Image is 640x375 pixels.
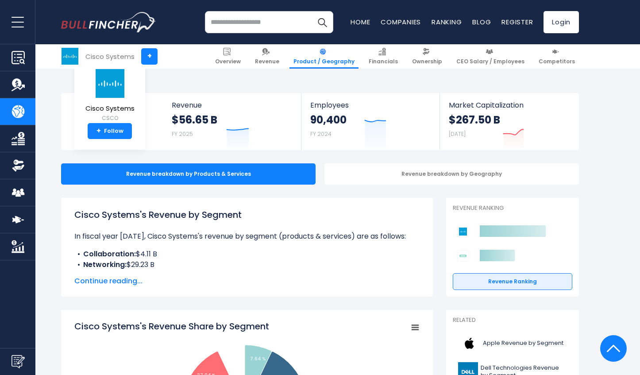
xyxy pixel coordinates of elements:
div: Revenue breakdown by Geography [324,163,579,185]
p: In fiscal year [DATE], Cisco Systems's revenue by segment (products & services) are as follows: [74,231,420,242]
span: CEO Salary / Employees [456,58,524,65]
li: $4.11 B [74,249,420,259]
img: Ownership [12,159,25,172]
p: Revenue Ranking [453,205,572,212]
a: Companies [381,17,421,27]
span: Financials [369,58,398,65]
a: CEO Salary / Employees [452,44,528,69]
a: Employees 90,400 FY 2024 [301,93,439,150]
a: Market Capitalization $267.50 B [DATE] [440,93,578,150]
span: Revenue [172,101,293,109]
a: Cisco Systems CSCO [85,68,135,124]
a: +Follow [88,123,132,139]
strong: 90,400 [310,113,347,127]
a: Home [351,17,370,27]
a: Financials [365,44,402,69]
li: $29.23 B [74,259,420,270]
a: + [141,48,158,65]
span: Competitors [539,58,575,65]
span: Product / Geography [293,58,355,65]
span: Cisco Systems [85,105,135,112]
h1: Cisco Systems's Revenue by Segment [74,208,420,221]
small: FY 2024 [310,130,332,138]
small: [DATE] [449,130,466,138]
span: Revenue [255,58,279,65]
a: Revenue [251,44,283,69]
small: FY 2025 [172,130,193,138]
img: Hewlett Packard Enterprise Company competitors logo [457,250,469,262]
span: Market Capitalization [449,101,569,109]
a: Register [501,17,533,27]
span: Continue reading... [74,276,420,286]
div: Cisco Systems [85,51,135,62]
a: Login [544,11,579,33]
a: Competitors [535,44,579,69]
span: Ownership [412,58,442,65]
a: Product / Geography [289,44,359,69]
b: Collaboration: [83,249,136,259]
div: Revenue breakdown by Products & Services [61,163,316,185]
span: Apple Revenue by Segment [483,340,563,347]
span: Overview [215,58,241,65]
img: Cisco Systems competitors logo [457,226,469,237]
a: Apple Revenue by Segment [453,331,572,356]
strong: $267.50 B [449,113,500,127]
img: CSCO logo [62,48,78,65]
span: Employees [310,101,430,109]
strong: $56.65 B [172,113,217,127]
a: Revenue Ranking [453,273,572,290]
b: Networking: [83,259,127,270]
a: Revenue $56.65 B FY 2025 [163,93,301,150]
a: Ownership [408,44,446,69]
p: Related [453,317,572,324]
tspan: Cisco Systems's Revenue Share by Segment [74,320,269,332]
img: AAPL logo [458,333,480,353]
img: bullfincher logo [61,12,156,32]
strong: + [96,127,101,135]
img: CSCO logo [94,69,125,98]
a: Ranking [432,17,462,27]
button: Search [311,11,333,33]
a: Go to homepage [61,12,156,32]
tspan: 7.64 % [250,356,266,362]
a: Overview [211,44,245,69]
small: CSCO [85,114,135,122]
a: Blog [472,17,491,27]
